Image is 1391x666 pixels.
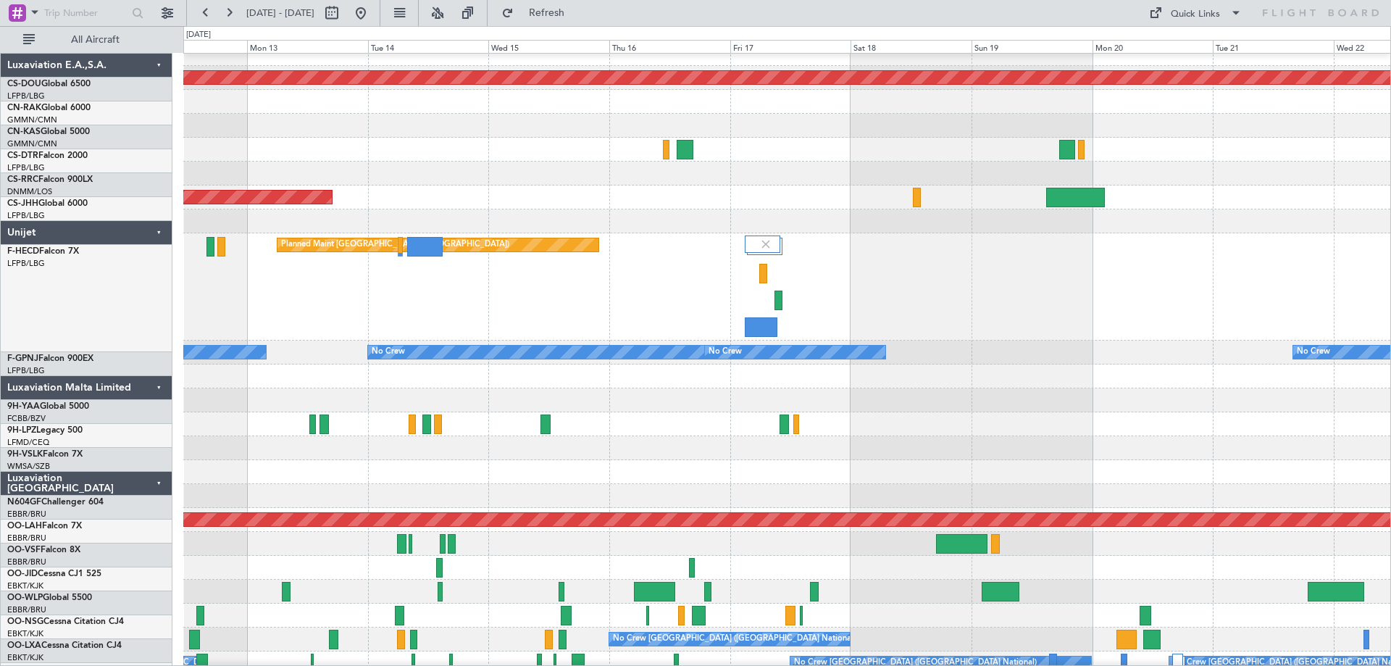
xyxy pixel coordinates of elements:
[7,641,41,650] span: OO-LXA
[7,437,49,448] a: LFMD/CEQ
[7,546,41,554] span: OO-VSF
[7,594,92,602] a: OO-WLPGlobal 5500
[7,617,43,626] span: OO-NSG
[7,104,91,112] a: CN-RAKGlobal 6000
[7,604,46,615] a: EBBR/BRU
[972,40,1093,53] div: Sun 19
[127,40,248,53] div: Sun 12
[613,628,856,650] div: No Crew [GEOGRAPHIC_DATA] ([GEOGRAPHIC_DATA] National)
[1093,40,1214,53] div: Mon 20
[7,509,46,520] a: EBBR/BRU
[7,426,83,435] a: 9H-LPZLegacy 500
[7,115,57,125] a: GMMN/CMN
[7,402,89,411] a: 9H-YAAGlobal 5000
[1213,40,1334,53] div: Tue 21
[7,461,50,472] a: WMSA/SZB
[7,247,39,256] span: F-HECD
[7,91,45,101] a: LFPB/LBG
[16,28,157,51] button: All Aircraft
[7,247,79,256] a: F-HECDFalcon 7X
[7,128,90,136] a: CN-KASGlobal 5000
[7,258,45,269] a: LFPB/LBG
[709,341,742,363] div: No Crew
[38,35,153,45] span: All Aircraft
[7,365,45,376] a: LFPB/LBG
[7,498,104,507] a: N604GFChallenger 604
[488,40,609,53] div: Wed 15
[7,570,101,578] a: OO-JIDCessna CJ1 525
[759,238,772,251] img: gray-close.svg
[7,402,40,411] span: 9H-YAA
[246,7,314,20] span: [DATE] - [DATE]
[7,546,80,554] a: OO-VSFFalcon 8X
[44,2,128,24] input: Trip Number
[7,570,38,578] span: OO-JID
[7,426,36,435] span: 9H-LPZ
[7,199,88,208] a: CS-JHHGlobal 6000
[247,40,368,53] div: Mon 13
[7,413,46,424] a: FCBB/BZV
[7,80,41,88] span: CS-DOU
[186,29,211,41] div: [DATE]
[7,354,93,363] a: F-GPNJFalcon 900EX
[609,40,730,53] div: Thu 16
[7,138,57,149] a: GMMN/CMN
[851,40,972,53] div: Sat 18
[7,162,45,173] a: LFPB/LBG
[7,151,88,160] a: CS-DTRFalcon 2000
[730,40,851,53] div: Fri 17
[7,80,91,88] a: CS-DOUGlobal 6500
[7,104,41,112] span: CN-RAK
[7,594,43,602] span: OO-WLP
[372,341,405,363] div: No Crew
[281,234,509,256] div: Planned Maint [GEOGRAPHIC_DATA] ([GEOGRAPHIC_DATA])
[1297,341,1330,363] div: No Crew
[7,354,38,363] span: F-GPNJ
[7,199,38,208] span: CS-JHH
[7,641,122,650] a: OO-LXACessna Citation CJ4
[7,580,43,591] a: EBKT/KJK
[7,522,42,530] span: OO-LAH
[368,40,489,53] div: Tue 14
[7,522,82,530] a: OO-LAHFalcon 7X
[7,652,43,663] a: EBKT/KJK
[7,175,38,184] span: CS-RRC
[7,498,41,507] span: N604GF
[7,128,41,136] span: CN-KAS
[7,186,52,197] a: DNMM/LOS
[1171,7,1220,22] div: Quick Links
[7,450,83,459] a: 9H-VSLKFalcon 7X
[7,210,45,221] a: LFPB/LBG
[7,151,38,160] span: CS-DTR
[7,450,43,459] span: 9H-VSLK
[7,533,46,544] a: EBBR/BRU
[495,1,582,25] button: Refresh
[517,8,577,18] span: Refresh
[7,617,124,626] a: OO-NSGCessna Citation CJ4
[7,557,46,567] a: EBBR/BRU
[7,628,43,639] a: EBKT/KJK
[7,175,93,184] a: CS-RRCFalcon 900LX
[1142,1,1249,25] button: Quick Links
